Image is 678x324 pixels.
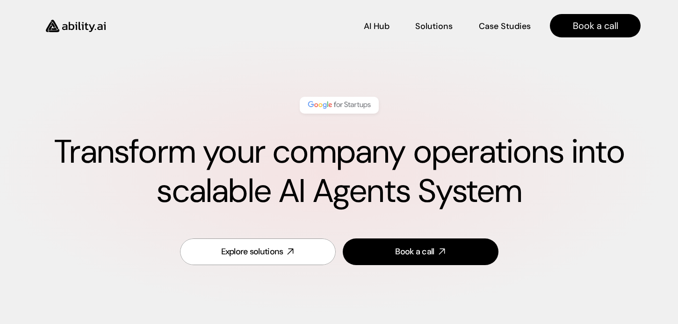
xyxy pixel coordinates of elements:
div: Explore solutions [221,246,283,258]
a: Explore solutions [180,238,336,265]
a: Book a call [550,14,641,37]
nav: Main navigation [119,14,641,37]
div: Book a call [395,246,434,258]
p: Book a call [573,19,618,32]
h1: Transform your company operations into scalable AI Agents System [37,132,641,211]
p: Case Studies [479,21,531,32]
a: AI Hub [364,18,389,34]
a: Case Studies [478,18,531,34]
a: Solutions [415,18,453,34]
a: Book a call [343,238,498,265]
p: Solutions [415,21,453,32]
p: AI Hub [364,21,389,32]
